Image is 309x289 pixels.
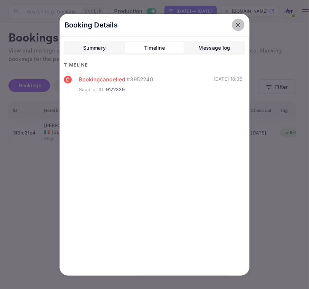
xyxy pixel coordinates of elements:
[64,62,245,69] div: Timeline
[79,76,214,84] div: Booking cancelled
[79,86,105,93] span: Supplier ID :
[232,19,245,31] button: close
[185,42,244,54] button: Message log
[199,44,230,52] div: Message log
[83,44,106,52] div: Summary
[106,86,125,93] span: 9172339
[126,76,153,84] span: # 3952240
[65,42,124,54] button: Summary
[125,42,184,54] button: Timeline
[144,44,165,52] div: Timeline
[64,20,118,30] p: Booking Details
[214,76,242,93] div: [DATE] 18:36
